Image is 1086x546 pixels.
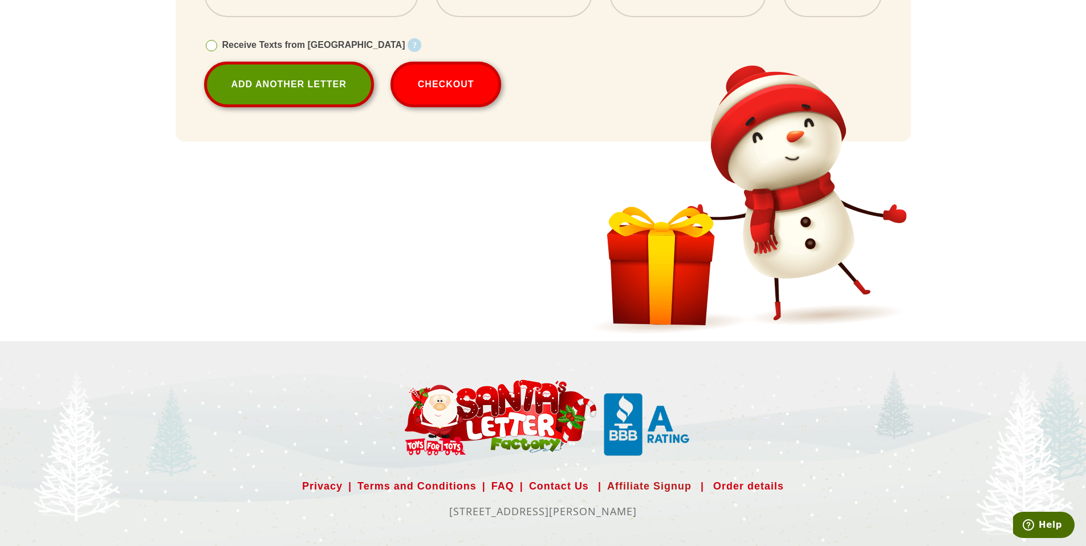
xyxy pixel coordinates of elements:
a: FAQ [491,477,514,495]
img: Snowman [583,59,911,338]
img: Santa Letter Small Logo [604,393,689,456]
img: Santa Letter Small Logo [397,378,601,456]
iframe: Opens a widget where you can find more information [1013,512,1075,540]
a: Order details [713,477,784,495]
span: | [514,477,529,495]
span: | [477,477,491,495]
p: [STREET_ADDRESS][PERSON_NAME] [176,502,911,520]
span: | [343,477,357,495]
button: Checkout [391,62,502,107]
a: Add Another Letter [204,62,374,107]
a: Affiliate Signup [607,477,692,495]
a: Contact Us [529,477,589,495]
a: Terms and Conditions [357,477,477,495]
span: | [592,477,607,495]
span: Receive Texts from [GEOGRAPHIC_DATA] [222,40,405,50]
span: | [695,477,710,495]
a: Privacy [302,477,343,495]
